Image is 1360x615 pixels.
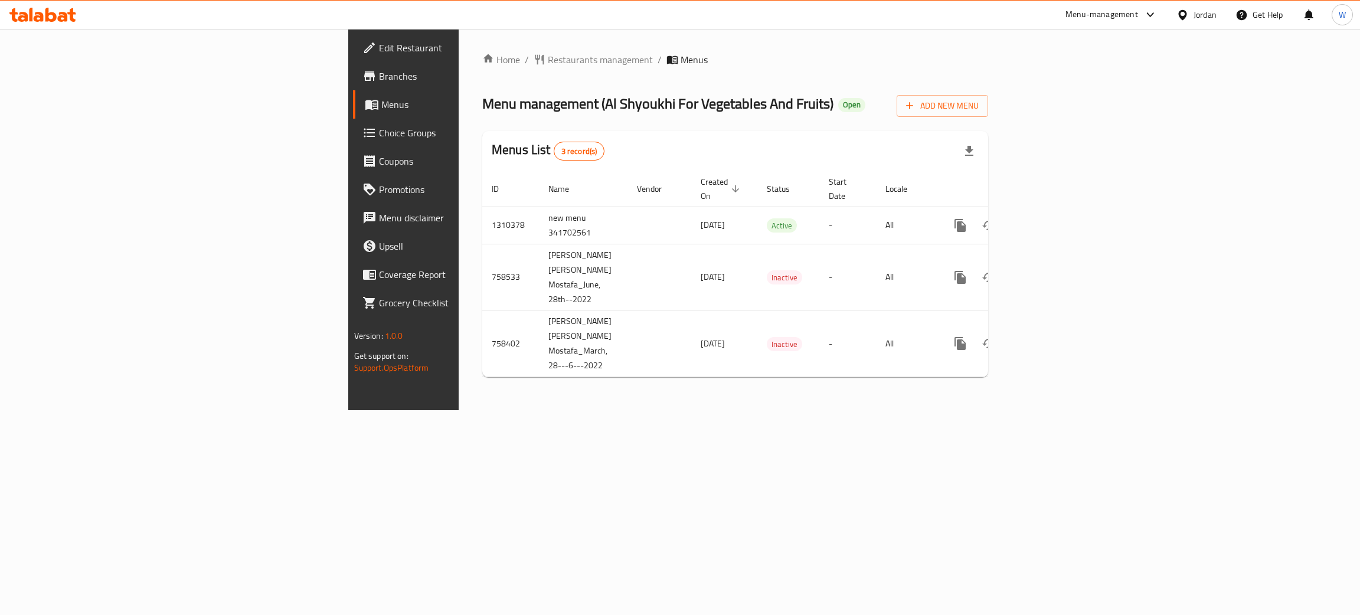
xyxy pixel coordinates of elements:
[379,69,566,83] span: Branches
[539,207,627,244] td: new menu 341702561
[838,100,865,110] span: Open
[955,137,983,165] div: Export file
[897,95,988,117] button: Add New Menu
[829,175,862,203] span: Start Date
[539,310,627,377] td: [PERSON_NAME] [PERSON_NAME] Mostafa_March, 28---6---2022
[554,146,604,157] span: 3 record(s)
[1339,8,1346,21] span: W
[1065,8,1138,22] div: Menu-management
[937,171,1069,207] th: Actions
[353,147,576,175] a: Coupons
[819,207,876,244] td: -
[353,34,576,62] a: Edit Restaurant
[876,207,937,244] td: All
[701,336,725,351] span: [DATE]
[838,98,865,112] div: Open
[381,97,566,112] span: Menus
[353,232,576,260] a: Upsell
[379,126,566,140] span: Choice Groups
[548,182,584,196] span: Name
[767,218,797,233] div: Active
[946,329,975,358] button: more
[767,337,802,351] div: Inactive
[379,41,566,55] span: Edit Restaurant
[701,269,725,284] span: [DATE]
[354,348,408,364] span: Get support on:
[379,211,566,225] span: Menu disclaimer
[379,182,566,197] span: Promotions
[885,182,923,196] span: Locale
[539,244,627,310] td: [PERSON_NAME] [PERSON_NAME] Mostafa_June, 28th--2022
[767,219,797,233] span: Active
[876,244,937,310] td: All
[354,360,429,375] a: Support.OpsPlatform
[767,271,802,284] span: Inactive
[658,53,662,67] li: /
[534,53,653,67] a: Restaurants management
[353,62,576,90] a: Branches
[492,141,604,161] h2: Menus List
[354,328,383,344] span: Version:
[767,338,802,351] span: Inactive
[906,99,979,113] span: Add New Menu
[482,171,1069,378] table: enhanced table
[767,270,802,284] div: Inactive
[385,328,403,344] span: 1.0.0
[353,289,576,317] a: Grocery Checklist
[379,296,566,310] span: Grocery Checklist
[379,267,566,282] span: Coverage Report
[767,182,805,196] span: Status
[975,211,1003,240] button: Change Status
[946,263,975,292] button: more
[701,217,725,233] span: [DATE]
[482,53,988,67] nav: breadcrumb
[819,244,876,310] td: -
[379,239,566,253] span: Upsell
[819,310,876,377] td: -
[353,204,576,232] a: Menu disclaimer
[946,211,975,240] button: more
[637,182,677,196] span: Vendor
[975,329,1003,358] button: Change Status
[379,154,566,168] span: Coupons
[701,175,743,203] span: Created On
[353,175,576,204] a: Promotions
[492,182,514,196] span: ID
[482,90,833,117] span: Menu management ( Al Shyoukhi For Vegetables And Fruits )
[876,310,937,377] td: All
[681,53,708,67] span: Menus
[1194,8,1217,21] div: Jordan
[353,119,576,147] a: Choice Groups
[353,90,576,119] a: Menus
[548,53,653,67] span: Restaurants management
[554,142,605,161] div: Total records count
[353,260,576,289] a: Coverage Report
[975,263,1003,292] button: Change Status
